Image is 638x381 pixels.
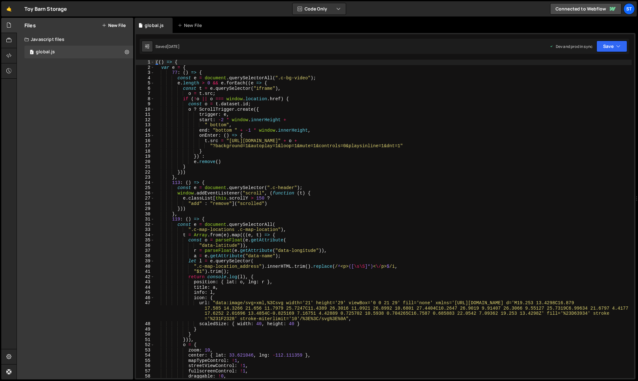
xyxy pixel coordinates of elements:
[136,248,155,253] div: 37
[596,41,627,52] button: Save
[136,81,155,86] div: 5
[136,206,155,212] div: 29
[136,149,155,154] div: 18
[136,327,155,332] div: 49
[136,133,155,138] div: 15
[136,102,155,107] div: 9
[136,175,155,180] div: 23
[136,342,155,348] div: 52
[136,300,155,321] div: 47
[136,107,155,112] div: 10
[136,86,155,91] div: 6
[136,274,155,280] div: 42
[1,1,17,16] a: 🤙
[136,76,155,81] div: 4
[136,369,155,374] div: 57
[36,49,55,55] div: global.js
[136,164,155,170] div: 21
[136,196,155,201] div: 27
[136,96,155,102] div: 8
[136,222,155,227] div: 32
[136,191,155,196] div: 26
[24,5,67,13] div: Toy Barn Storage
[136,337,155,343] div: 51
[136,65,155,70] div: 2
[136,374,155,379] div: 58
[136,233,155,238] div: 34
[102,23,126,28] button: New File
[17,33,133,46] div: Javascript files
[136,154,155,159] div: 19
[136,212,155,217] div: 30
[136,112,155,117] div: 11
[136,253,155,259] div: 38
[145,22,164,29] div: global.js
[136,332,155,337] div: 50
[136,70,155,76] div: 3
[136,279,155,285] div: 43
[136,180,155,186] div: 24
[155,44,180,49] div: Saved
[136,290,155,295] div: 45
[136,159,155,165] div: 20
[136,201,155,207] div: 28
[136,358,155,364] div: 55
[549,44,593,49] div: Dev and prod in sync
[136,138,155,144] div: 16
[136,60,155,65] div: 1
[178,22,204,29] div: New File
[136,122,155,128] div: 13
[136,117,155,123] div: 12
[136,227,155,233] div: 33
[136,91,155,96] div: 7
[136,128,155,133] div: 14
[24,22,36,29] h2: Files
[136,348,155,353] div: 53
[136,321,155,327] div: 48
[136,259,155,264] div: 39
[136,170,155,175] div: 22
[623,3,635,15] a: ST
[550,3,622,15] a: Connected to Webflow
[136,295,155,301] div: 46
[136,264,155,269] div: 40
[136,185,155,191] div: 25
[24,46,133,58] div: 16992/46607.js
[136,353,155,358] div: 54
[167,44,180,49] div: [DATE]
[136,243,155,248] div: 36
[136,285,155,290] div: 44
[136,238,155,243] div: 35
[136,217,155,222] div: 31
[136,363,155,369] div: 56
[136,143,155,149] div: 17
[30,50,34,55] span: 1
[136,269,155,274] div: 41
[293,3,346,15] button: Code Only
